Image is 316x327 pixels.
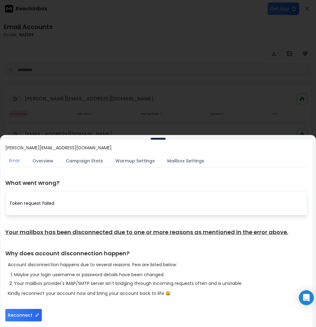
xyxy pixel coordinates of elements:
button: Campaign Stats [62,154,107,168]
p: Token request failed [9,200,303,206]
h1: Why does account disconnection happen? [5,249,307,258]
p: Kindly reconnect your account now and bring your account back to life 😄 [8,290,307,296]
button: Overview [29,154,57,168]
h1: Your mailbox has been disconnected due to one or more reasons as mentioned in the error above. [5,228,307,237]
h1: What went wrong? [5,179,307,187]
li: Maybe your login username or password details have been changed. [14,272,307,278]
button: Error [5,154,24,168]
button: Warmup Settings [112,154,158,168]
button: Reconnect [5,309,42,321]
li: Your mailbox provider's IMAP/SMTP server isn't bridging through incoming requests often and is un... [14,280,307,286]
p: [PERSON_NAME][EMAIL_ADDRESS][DOMAIN_NAME] [5,145,112,151]
button: Mailbox Settings [163,154,208,168]
p: Account disconnection happens due to several reasons. Few are listed below: [8,262,307,268]
div: Open Intercom Messenger [299,290,314,305]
